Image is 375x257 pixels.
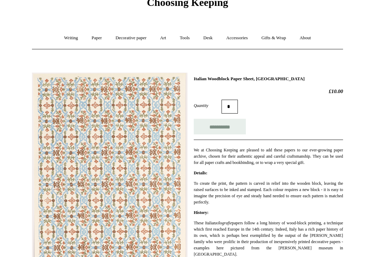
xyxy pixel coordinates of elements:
label: Quantity [194,103,222,109]
p: To create the print, the pattern is carved in relief into the wooden block, leaving the raised su... [194,181,343,206]
a: Choosing Keeping [147,2,228,7]
strong: History: [194,210,209,215]
strong: Details: [194,171,207,176]
a: Desk [197,29,219,48]
h2: £10.00 [194,89,343,95]
a: Writing [58,29,84,48]
a: Paper [85,29,108,48]
a: Decorative paper [109,29,153,48]
a: About [293,29,317,48]
p: We at Choosing Keeping are pleased to add these papers to our ever-growing paper archive, chosen ... [194,147,343,166]
h1: Italian Woodblock Paper Sheet, [GEOGRAPHIC_DATA] [194,76,343,82]
a: Accessories [220,29,254,48]
a: Gifts & Wrap [255,29,292,48]
a: Tools [174,29,196,48]
em: xilografie [216,221,232,226]
a: Art [154,29,172,48]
